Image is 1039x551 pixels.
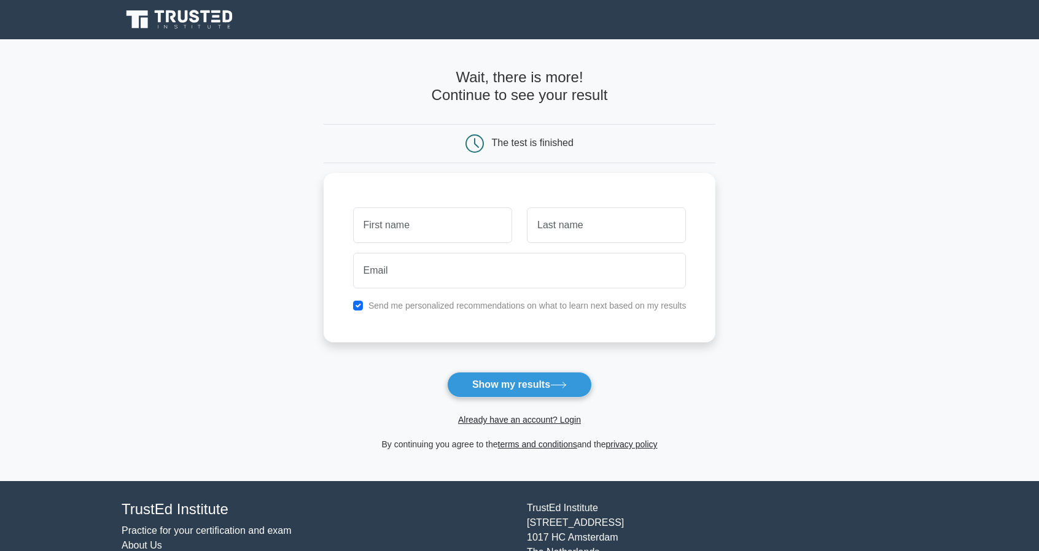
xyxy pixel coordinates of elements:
[368,301,687,310] label: Send me personalized recommendations on what to learn next based on my results
[122,525,292,536] a: Practice for your certification and exam
[324,69,716,104] h4: Wait, there is more! Continue to see your result
[527,207,686,243] input: Last name
[447,372,592,398] button: Show my results
[492,137,574,148] div: The test is finished
[498,439,577,449] a: terms and conditions
[606,439,658,449] a: privacy policy
[316,437,723,452] div: By continuing you agree to the and the
[122,540,162,550] a: About Us
[353,253,687,288] input: Email
[458,415,581,425] a: Already have an account? Login
[353,207,512,243] input: First name
[122,501,512,518] h4: TrustEd Institute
